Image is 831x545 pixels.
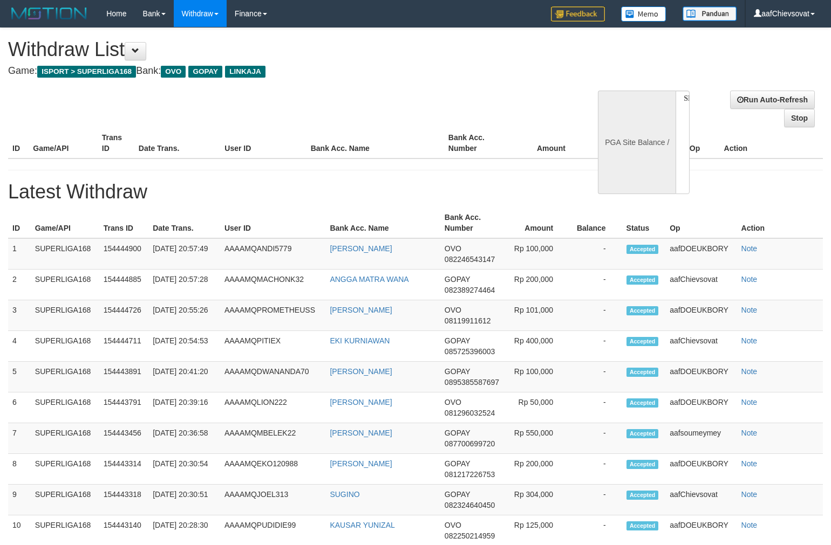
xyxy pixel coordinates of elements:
td: aafDOEUKBORY [665,392,737,423]
span: 082389274464 [445,286,495,294]
span: 081217226753 [445,470,495,479]
span: Accepted [626,429,659,438]
td: SUPERLIGA168 [31,392,99,423]
a: Note [741,306,758,314]
th: Amount [507,208,569,238]
td: - [569,423,622,454]
span: 08119911612 [445,316,491,325]
td: AAAAMQPROMETHEUSS [220,300,325,331]
td: 8 [8,454,31,485]
span: OVO [445,521,461,529]
span: 082324640450 [445,501,495,509]
a: [PERSON_NAME] [330,244,392,253]
td: 154443791 [99,392,148,423]
th: Amount [513,128,582,158]
span: OVO [445,306,461,314]
td: Rp 101,000 [507,300,569,331]
span: Accepted [626,460,659,469]
span: Accepted [626,245,659,254]
td: 154443314 [99,454,148,485]
td: - [569,454,622,485]
td: 1 [8,238,31,270]
td: 9 [8,485,31,515]
span: Accepted [626,398,659,408]
td: aafChievsovat [665,331,737,362]
td: [DATE] 20:39:16 [148,392,220,423]
td: - [569,392,622,423]
td: - [569,270,622,300]
td: 5 [8,362,31,392]
span: OVO [445,244,461,253]
th: ID [8,128,29,158]
td: aafChievsovat [665,485,737,515]
th: Action [720,128,823,158]
td: Rp 200,000 [507,454,569,485]
td: aafDOEUKBORY [665,300,737,331]
td: [DATE] 20:54:53 [148,331,220,362]
th: User ID [220,208,325,238]
h4: Game: Bank: [8,66,543,77]
span: GOPAY [445,275,470,284]
td: aafDOEUKBORY [665,454,737,485]
a: Note [741,490,758,499]
td: 2 [8,270,31,300]
td: Rp 200,000 [507,270,569,300]
th: Bank Acc. Name [306,128,444,158]
td: 4 [8,331,31,362]
td: - [569,362,622,392]
h1: Withdraw List [8,39,543,60]
td: - [569,331,622,362]
span: Accepted [626,275,659,285]
td: [DATE] 20:30:51 [148,485,220,515]
td: SUPERLIGA168 [31,270,99,300]
td: - [569,238,622,270]
th: Date Trans. [134,128,220,158]
td: Rp 100,000 [507,238,569,270]
th: Game/API [31,208,99,238]
td: 154444885 [99,270,148,300]
th: Bank Acc. Name [325,208,440,238]
td: 154443891 [99,362,148,392]
td: - [569,485,622,515]
a: ANGGA MATRA WANA [330,275,408,284]
th: Balance [582,128,645,158]
td: aafChievsovat [665,270,737,300]
td: SUPERLIGA168 [31,485,99,515]
td: 7 [8,423,31,454]
img: Feedback.jpg [551,6,605,22]
th: Op [685,128,720,158]
span: LINKAJA [225,66,265,78]
td: AAAAMQMBELEK22 [220,423,325,454]
td: 154443318 [99,485,148,515]
td: Rp 400,000 [507,331,569,362]
img: panduan.png [683,6,737,21]
a: Stop [784,109,815,127]
td: AAAAMQLION222 [220,392,325,423]
td: aafDOEUKBORY [665,362,737,392]
th: Status [622,208,666,238]
a: [PERSON_NAME] [330,306,392,314]
span: GOPAY [445,459,470,468]
div: PGA Site Balance / [598,91,676,194]
span: 0895385587697 [445,378,499,387]
a: [PERSON_NAME] [330,398,392,406]
td: AAAAMQPITIEX [220,331,325,362]
span: 085725396003 [445,347,495,356]
th: Date Trans. [148,208,220,238]
td: [DATE] 20:41:20 [148,362,220,392]
a: Run Auto-Refresh [730,91,815,109]
td: aafsoumeymey [665,423,737,454]
a: Note [741,336,758,345]
span: GOPAY [445,367,470,376]
th: Game/API [29,128,98,158]
span: Accepted [626,491,659,500]
img: Button%20Memo.svg [621,6,666,22]
span: Accepted [626,306,659,315]
td: 6 [8,392,31,423]
span: GOPAY [188,66,222,78]
span: 082250214959 [445,532,495,540]
a: Note [741,244,758,253]
span: GOPAY [445,490,470,499]
td: [DATE] 20:30:54 [148,454,220,485]
span: Accepted [626,337,659,346]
